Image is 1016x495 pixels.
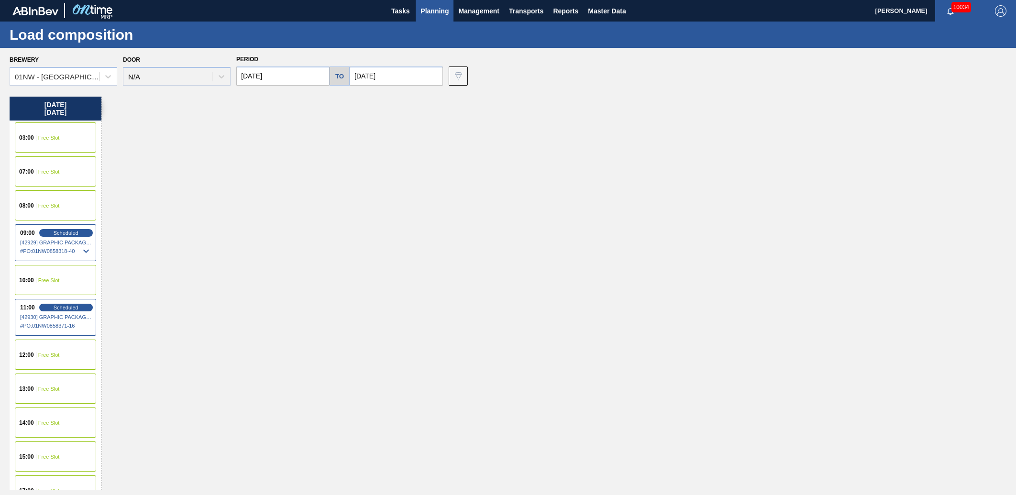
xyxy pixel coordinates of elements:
span: Free Slot [38,169,60,175]
span: Scheduled [54,305,78,310]
span: Free Slot [38,420,60,426]
span: [42930] GRAPHIC PACKAGING INTERNATIONA - 0008221069 [20,314,92,320]
span: 10034 [951,2,971,12]
span: Reports [553,5,578,17]
span: 15:00 [19,454,34,460]
label: Door [123,56,140,63]
span: 13:00 [19,386,34,392]
input: mm/dd/yyyy [350,66,443,86]
h5: to [335,73,344,80]
div: [DATE] [DATE] [10,97,101,121]
span: 08:00 [19,203,34,209]
div: 01NW - [GEOGRAPHIC_DATA] [15,73,100,81]
span: Tasks [390,5,411,17]
span: Master Data [588,5,626,17]
span: Free Slot [38,488,60,494]
span: Free Slot [38,386,60,392]
span: 14:00 [19,420,34,426]
span: 12:00 [19,352,34,358]
button: Notifications [935,4,966,18]
button: icon-filter-gray [449,66,468,86]
h1: Load composition [10,29,179,40]
span: 07:00 [19,169,34,175]
span: Free Slot [38,135,60,141]
span: Free Slot [38,352,60,358]
span: Scheduled [54,230,78,236]
span: Period [236,56,258,63]
span: 11:00 [20,305,35,310]
span: Management [458,5,499,17]
span: # PO : 01NW0858371-16 [20,320,92,331]
img: Logout [995,5,1006,17]
span: Transports [509,5,543,17]
span: 03:00 [19,135,34,141]
span: [42929] GRAPHIC PACKAGING INTERNATIONA - 0008221069 [20,240,92,245]
img: TNhmsLtSVTkK8tSr43FrP2fwEKptu5GPRR3wAAAABJRU5ErkJggg== [12,7,58,15]
span: Free Slot [38,454,60,460]
span: 10:00 [19,277,34,283]
span: Planning [420,5,449,17]
span: Free Slot [38,203,60,209]
span: Free Slot [38,277,60,283]
input: mm/dd/yyyy [236,66,330,86]
label: Brewery [10,56,39,63]
span: # PO : 01NW0858318-40 [20,245,92,257]
span: 17:00 [19,488,34,494]
span: 09:00 [20,230,35,236]
img: icon-filter-gray [453,70,464,82]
